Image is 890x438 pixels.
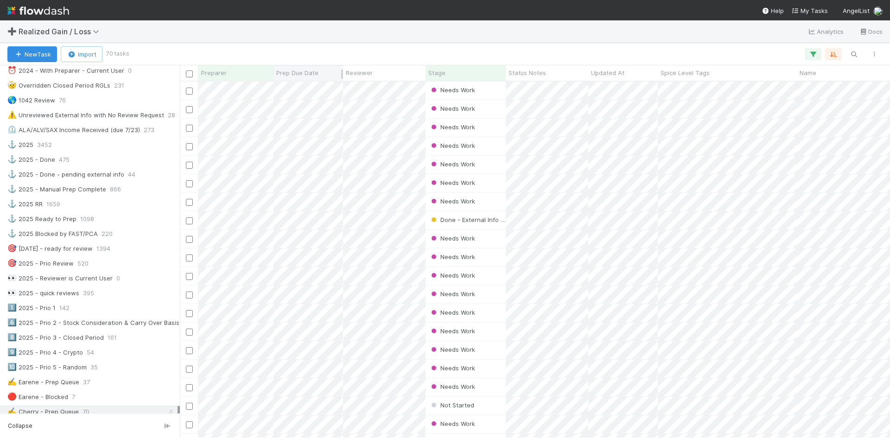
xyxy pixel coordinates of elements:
[429,142,475,149] span: Needs Work
[7,317,179,329] div: 2025 - Prio 2 - Stock Consideration & Carry Over Basis
[7,139,33,151] div: 2025
[128,169,135,180] span: 44
[428,68,445,77] span: Stage
[346,68,373,77] span: Reviewer
[59,302,70,314] span: 142
[116,273,120,284] span: 0
[429,86,475,94] span: Needs Work
[7,3,69,19] img: logo-inverted-e16ddd16eac7371096b0.svg
[186,106,193,113] input: Toggle Row Selected
[19,27,104,36] span: Realized Gain / Loss
[61,46,102,62] button: Import
[429,123,475,131] span: Needs Work
[7,258,74,269] div: 2025 - Prio Review
[429,179,475,186] span: Needs Work
[186,366,193,373] input: Toggle Row Selected
[807,26,844,37] a: Analytics
[83,406,89,418] span: 70
[186,143,193,150] input: Toggle Row Selected
[7,46,57,62] button: NewTask
[7,184,106,195] div: 2025 - Manual Prep Complete
[144,124,154,136] span: 273
[429,309,475,316] span: Needs Work
[7,198,43,210] div: 2025 RR
[96,243,110,254] span: 1394
[7,304,17,311] span: 1️⃣
[7,348,17,356] span: 9️⃣
[429,85,475,95] div: Needs Work
[843,7,870,14] span: AngelList
[7,80,110,91] div: Overridden Closed Period RGLs
[106,50,129,58] small: 70 tasks
[429,383,475,390] span: Needs Work
[186,217,193,224] input: Toggle Row Selected
[7,124,140,136] div: ALA/ALV/SAX Income Received (due 7/23)
[429,122,475,132] div: Needs Work
[7,169,124,180] div: 2025 - Done - pending external info
[7,200,17,208] span: ⚓
[186,310,193,317] input: Toggle Row Selected
[7,347,83,358] div: 2025 - Prio 4 - Crypto
[186,88,193,95] input: Toggle Row Selected
[7,407,17,415] span: ✍️
[429,252,475,261] div: Needs Work
[429,105,475,112] span: Needs Work
[791,6,828,15] a: My Tasks
[7,406,79,418] div: Cherry - Prep Queue
[7,170,17,178] span: ⚓
[7,215,17,222] span: ⚓
[429,216,527,223] span: Done - External Info Available
[7,302,56,314] div: 2025 - Prio 1
[168,109,175,121] span: 28
[7,244,17,252] span: 🎯
[186,199,193,206] input: Toggle Row Selected
[429,197,475,205] span: Needs Work
[7,66,17,74] span: ⏰
[800,68,816,77] span: Name
[186,273,193,280] input: Toggle Row Selected
[186,254,193,261] input: Toggle Row Selected
[7,289,17,297] span: 👀
[186,180,193,187] input: Toggle Row Selected
[102,228,113,240] span: 220
[80,213,94,225] span: 1098
[186,403,193,410] input: Toggle Row Selected
[429,104,475,113] div: Needs Work
[429,364,475,372] span: Needs Work
[7,332,104,343] div: 2025 - Prio 3 - Closed Period
[429,420,475,427] span: Needs Work
[37,139,52,151] span: 3452
[7,333,17,341] span: 8️⃣
[46,198,60,210] span: 1659
[7,111,17,119] span: ⚠️
[7,274,17,282] span: 👀
[7,185,17,193] span: ⚓
[591,68,624,77] span: Updated At
[429,290,475,298] span: Needs Work
[7,273,113,284] div: 2025 - Reviewer is Current User
[429,271,475,280] div: Needs Work
[59,95,66,106] span: 76
[429,234,475,243] div: Needs Work
[429,159,475,169] div: Needs Work
[7,81,17,89] span: 🤕
[429,346,475,353] span: Needs Work
[429,272,475,279] span: Needs Work
[429,235,475,242] span: Needs Work
[186,421,193,428] input: Toggle Row Selected
[8,422,32,430] span: Collapse
[83,376,90,388] span: 37
[429,141,475,150] div: Needs Work
[429,215,506,224] div: Done - External Info Available
[429,253,475,260] span: Needs Work
[429,178,475,187] div: Needs Work
[429,363,475,373] div: Needs Work
[429,197,475,206] div: Needs Work
[791,7,828,14] span: My Tasks
[186,384,193,391] input: Toggle Row Selected
[429,382,475,391] div: Needs Work
[429,289,475,298] div: Needs Work
[429,345,475,354] div: Needs Work
[186,162,193,169] input: Toggle Row Selected
[186,292,193,298] input: Toggle Row Selected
